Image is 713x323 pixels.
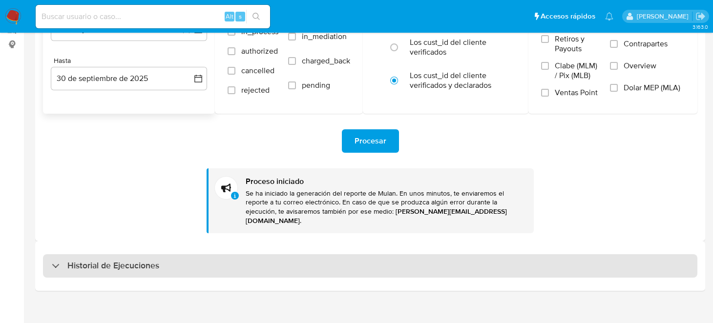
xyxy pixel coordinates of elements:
[239,12,242,21] span: s
[226,12,233,21] span: Alt
[695,11,706,21] a: Salir
[637,12,692,21] p: brenda.morenoreyes@mercadolibre.com.mx
[36,10,270,23] input: Buscar usuario o caso...
[605,12,613,20] a: Notificaciones
[541,11,595,21] span: Accesos rápidos
[246,10,266,23] button: search-icon
[692,23,708,31] span: 3.163.0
